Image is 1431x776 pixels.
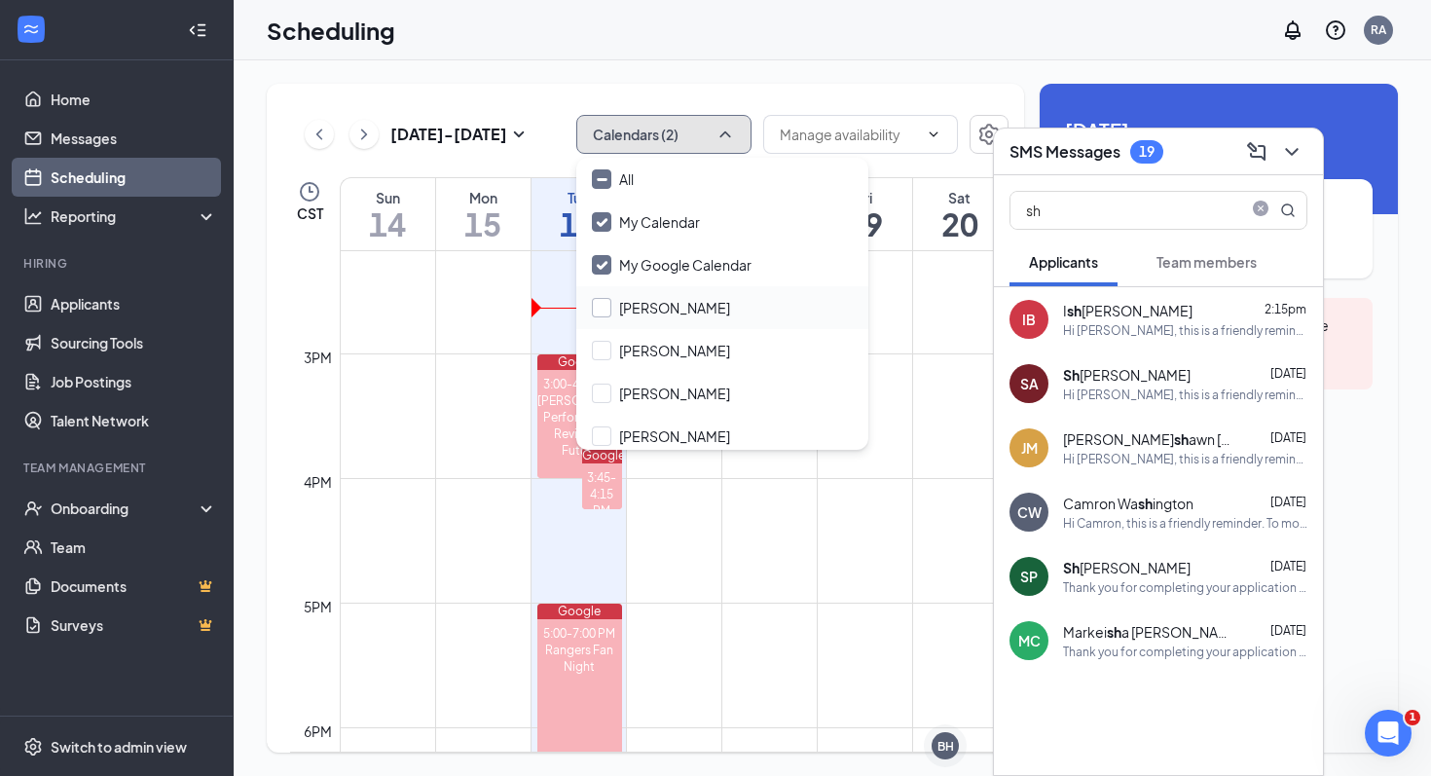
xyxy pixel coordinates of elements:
svg: ComposeMessage [1245,140,1268,164]
div: 5:00-7:00 PM [537,625,623,642]
b: sh [1107,623,1121,641]
span: [DATE] [1270,430,1306,445]
a: Sourcing Tools [51,323,217,362]
button: ChevronRight [349,120,379,149]
div: Google [537,604,623,619]
svg: UserCheck [23,499,43,518]
div: 4pm [300,471,336,493]
a: DocumentsCrown [51,567,217,606]
input: Manage availability [780,124,918,145]
div: [PERSON_NAME] [1063,365,1191,385]
span: [DATE] [1270,495,1306,509]
div: Hi [PERSON_NAME], this is a friendly reminder. Your interview with [DEMOGRAPHIC_DATA]-fil-A for F... [1063,322,1307,339]
div: Hi [PERSON_NAME], this is a friendly reminder. Your meeting with [DEMOGRAPHIC_DATA]-fil-A for Mar... [1063,451,1307,467]
h1: 20 [913,207,1008,240]
h1: Scheduling [267,14,395,47]
svg: Analysis [23,206,43,226]
div: CW [1017,502,1042,522]
svg: Clock [298,180,321,203]
span: [DATE] [1270,559,1306,573]
b: Sh [1063,366,1080,384]
div: I [PERSON_NAME] [1063,301,1192,320]
h1: 16 [532,207,626,240]
div: Hi [PERSON_NAME], this is a friendly reminder. To move forward with your application for Shift Le... [1063,387,1307,403]
button: Settings [970,115,1009,154]
a: September 14, 2025 [341,178,435,250]
a: Applicants [51,284,217,323]
h3: SMS Messages [1009,141,1120,163]
span: 1 [1405,710,1420,725]
button: ChevronDown [1276,136,1307,167]
div: 5pm [300,596,336,617]
svg: ChevronLeft [310,123,329,146]
div: [PERSON_NAME] Performance Review & Future [537,392,623,459]
div: MC [1018,631,1041,650]
button: ChevronLeft [305,120,334,149]
span: Applicants [1029,253,1098,271]
svg: ChevronRight [354,123,374,146]
div: IB [1022,310,1036,329]
span: close-circle [1249,201,1272,220]
div: JM [1021,438,1038,458]
span: [DATE] [1270,623,1306,638]
a: Messages [51,119,217,158]
div: SP [1020,567,1038,586]
span: CST [297,203,323,223]
div: Sat [913,188,1008,207]
div: [PERSON_NAME] [1063,558,1191,577]
div: SA [1020,374,1039,393]
div: Mon [436,188,531,207]
b: sh [1138,495,1153,512]
svg: WorkstreamLogo [21,19,41,39]
div: Reporting [51,206,218,226]
div: Onboarding [51,499,201,518]
div: 19 [1139,143,1155,160]
svg: Notifications [1281,18,1304,42]
h1: 15 [436,207,531,240]
div: Thank you for completing your application for the Delivery Driver position. We will review your a... [1063,644,1307,660]
input: Search applicant [1010,192,1241,229]
b: sh [1067,302,1082,319]
div: 3:45-4:15 PM [582,469,622,519]
span: 2:15pm [1265,302,1306,316]
b: sh [1174,430,1189,448]
div: Markei a [PERSON_NAME] [1063,622,1238,642]
span: close-circle [1249,201,1272,216]
div: Rangers Fan Night [537,642,623,675]
div: Team Management [23,460,213,476]
div: Tue [532,188,626,207]
a: September 16, 2025 [532,178,626,250]
div: Google [582,448,622,463]
div: [PERSON_NAME] awn [PERSON_NAME] [1063,429,1238,449]
a: Scheduling [51,158,217,197]
div: Sun [341,188,435,207]
div: BH [937,738,954,755]
b: Sh [1063,559,1080,576]
a: SurveysCrown [51,606,217,645]
div: Hiring [23,255,213,272]
a: Job Postings [51,362,217,401]
div: Switch to admin view [51,737,187,757]
svg: ChevronUp [715,125,735,144]
div: Camron Wa ington [1063,494,1193,513]
div: RA [1371,21,1386,38]
svg: SmallChevronDown [507,123,531,146]
a: Team [51,528,217,567]
h3: [DATE] - [DATE] [390,124,507,145]
div: Google [537,354,623,370]
svg: Settings [23,737,43,757]
svg: Settings [977,123,1001,146]
div: 3pm [300,347,336,368]
a: Talent Network [51,401,217,440]
div: Thank you for completing your application for the Delivery Driver position. We will review your a... [1063,579,1307,596]
svg: QuestionInfo [1324,18,1347,42]
span: Team members [1156,253,1257,271]
svg: ChevronDown [1280,140,1303,164]
div: Hi Camron, this is a friendly reminder. To move forward with your application for Back of House T... [1063,515,1307,532]
a: September 20, 2025 [913,178,1008,250]
svg: MagnifyingGlass [1280,203,1296,218]
svg: ChevronDown [926,127,941,142]
iframe: Intercom live chat [1365,710,1412,757]
svg: Collapse [188,20,207,40]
